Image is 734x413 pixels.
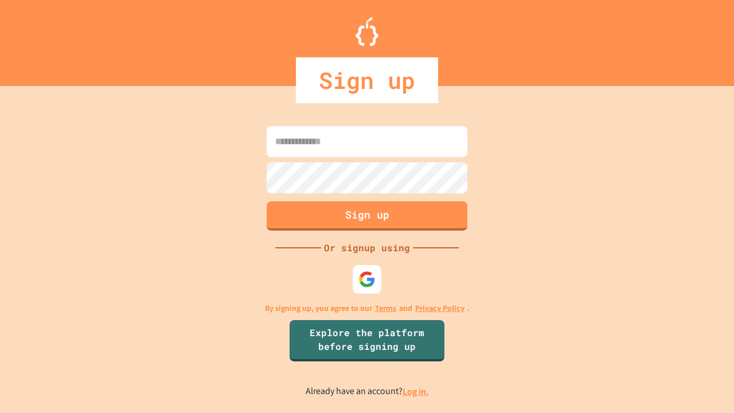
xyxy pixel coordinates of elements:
[306,384,429,399] p: Already have an account?
[403,385,429,398] a: Log in.
[265,302,470,314] p: By signing up, you agree to our and .
[296,57,438,103] div: Sign up
[290,320,444,361] a: Explore the platform before signing up
[356,17,378,46] img: Logo.svg
[321,241,413,255] div: Or signup using
[375,302,396,314] a: Terms
[415,302,464,314] a: Privacy Policy
[267,201,467,231] button: Sign up
[358,271,376,288] img: google-icon.svg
